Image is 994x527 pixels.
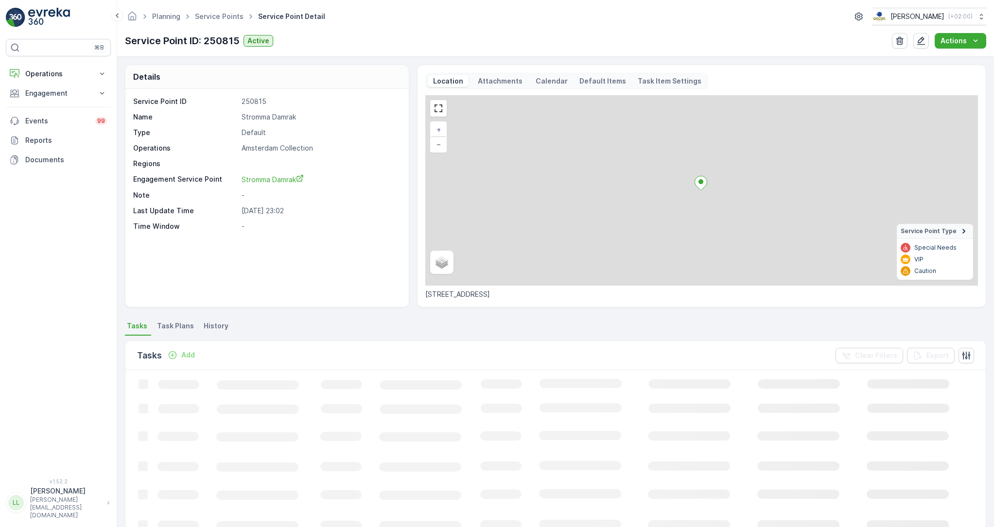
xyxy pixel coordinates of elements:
span: Service Point Detail [256,12,327,21]
a: Reports [6,131,111,150]
p: Caution [914,267,936,275]
p: - [242,221,399,231]
p: Active [247,36,269,46]
img: logo [6,8,25,27]
p: Note [133,190,238,200]
p: Calendar [536,76,568,86]
p: Clear Filters [855,351,897,360]
p: Tasks [137,349,162,362]
p: Engagement Service Point [133,174,238,185]
img: logo_light-DOdMpM7g.png [28,8,70,27]
p: Default [242,128,399,137]
img: basis-logo_rgb2x.png [872,11,887,22]
span: History [204,321,228,331]
span: v 1.52.2 [6,478,111,484]
span: Task Plans [157,321,194,331]
p: Operations [25,69,91,79]
p: [DATE] 23:02 [242,206,399,216]
button: Engagement [6,84,111,103]
p: Add [181,350,195,360]
p: Engagement [25,88,91,98]
a: Zoom In [431,122,446,137]
p: VIP [914,255,924,263]
a: Stromma Damrak [242,174,399,185]
p: Task Item Settings [638,76,701,86]
button: Add [164,349,199,361]
p: - [242,190,399,200]
p: [PERSON_NAME][EMAIL_ADDRESS][DOMAIN_NAME] [30,496,102,519]
p: Service Point ID: 250815 [125,34,240,48]
a: Layers [431,252,453,273]
button: Active [244,35,273,47]
a: Documents [6,150,111,170]
p: ⌘B [94,44,104,51]
p: Stromma Damrak [242,112,399,122]
a: Planning [152,12,180,20]
button: Clear Filters [836,348,903,363]
p: 99 [97,117,105,125]
button: Actions [935,33,986,49]
span: Tasks [127,321,147,331]
a: Zoom Out [431,137,446,152]
p: Type [133,128,238,137]
p: Details [133,71,160,83]
p: Events [25,116,89,126]
button: Export [907,348,955,363]
p: Special Needs [914,244,957,252]
button: Operations [6,64,111,84]
p: [PERSON_NAME] [890,12,944,21]
div: LL [8,495,24,510]
p: Name [133,112,238,122]
p: Export [926,351,949,360]
p: Attachments [476,76,524,86]
p: Reports [25,136,107,145]
span: Service Point Type [901,227,957,235]
p: ( +02:00 ) [948,13,973,20]
p: [PERSON_NAME] [30,486,102,496]
span: + [436,125,441,134]
p: Time Window [133,221,238,231]
p: Service Point ID [133,97,238,106]
span: Stromma Damrak [242,175,304,184]
p: Last Update Time [133,206,238,216]
a: Service Points [195,12,244,20]
button: LL[PERSON_NAME][PERSON_NAME][EMAIL_ADDRESS][DOMAIN_NAME] [6,486,111,519]
p: 250815 [242,97,399,106]
a: View Fullscreen [431,101,446,116]
p: Location [432,76,465,86]
p: Default Items [579,76,626,86]
p: Documents [25,155,107,165]
p: Amsterdam Collection [242,143,399,153]
p: [STREET_ADDRESS] [425,289,978,299]
p: Actions [941,36,967,46]
p: Operations [133,143,238,153]
a: Events99 [6,111,111,131]
summary: Service Point Type [897,224,973,239]
a: Homepage [127,15,138,23]
span: − [436,140,441,148]
button: [PERSON_NAME](+02:00) [872,8,986,25]
p: Regions [133,159,238,169]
